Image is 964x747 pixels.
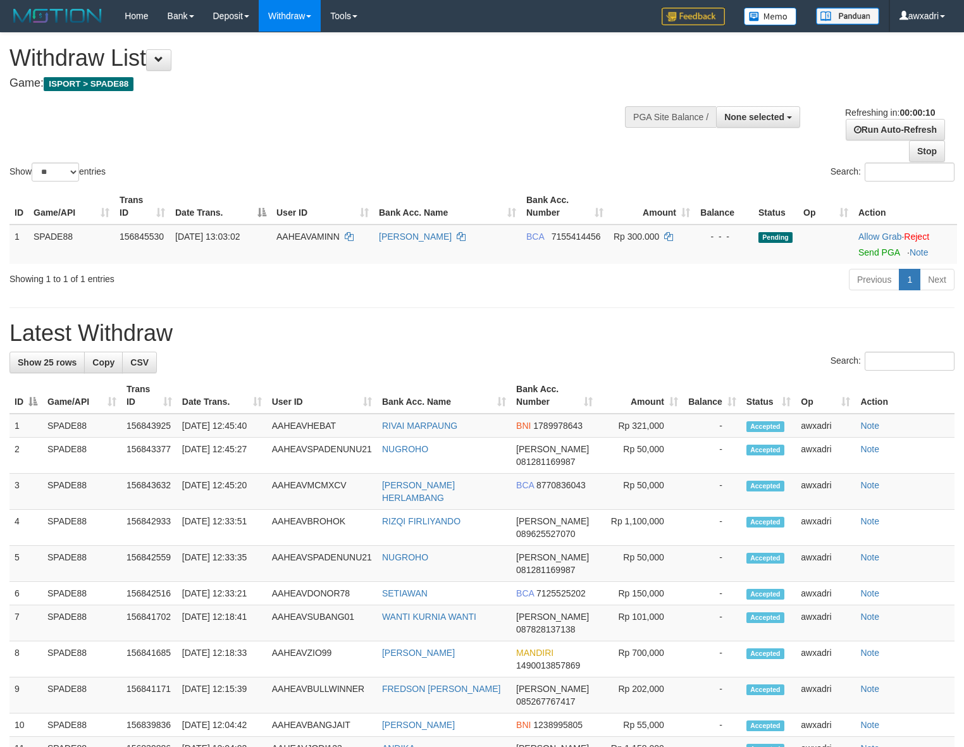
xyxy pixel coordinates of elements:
span: [PERSON_NAME] [516,684,589,694]
td: awxadri [796,677,855,713]
span: AAHEAVAMINN [276,232,340,242]
td: 156843632 [121,474,177,510]
td: Rp 50,000 [598,546,683,582]
a: Allow Grab [858,232,901,242]
span: · [858,232,904,242]
td: awxadri [796,582,855,605]
a: Stop [909,140,945,162]
td: [DATE] 12:18:41 [177,605,267,641]
a: Note [860,684,879,694]
td: awxadri [796,510,855,546]
td: AAHEAVBULLWINNER [267,677,377,713]
th: Amount: activate to sort column ascending [609,188,695,225]
a: NUGROHO [382,444,428,454]
h1: Latest Withdraw [9,321,955,346]
td: 5 [9,546,42,582]
td: - [683,510,741,546]
span: 156845530 [120,232,164,242]
span: Accepted [746,421,784,432]
span: Refreshing in: [845,108,935,118]
div: Showing 1 to 1 of 1 entries [9,268,392,285]
a: Send PGA [858,247,899,257]
th: Status [753,188,798,225]
td: SPADE88 [28,225,114,264]
td: 156839836 [121,713,177,737]
a: 1 [899,269,920,290]
th: Bank Acc. Name: activate to sort column ascending [374,188,521,225]
td: SPADE88 [42,582,121,605]
span: Accepted [746,589,784,600]
button: None selected [716,106,800,128]
td: SPADE88 [42,677,121,713]
span: Accepted [746,517,784,528]
th: Date Trans.: activate to sort column descending [170,188,271,225]
th: Bank Acc. Number: activate to sort column ascending [521,188,609,225]
a: NUGROHO [382,552,428,562]
th: Date Trans.: activate to sort column ascending [177,378,267,414]
span: Accepted [746,648,784,659]
a: Note [860,480,879,490]
a: Note [860,588,879,598]
td: awxadri [796,641,855,677]
td: SPADE88 [42,546,121,582]
span: BNI [516,421,531,431]
span: Accepted [746,684,784,695]
a: RIZQI FIRLIYANDO [382,516,460,526]
a: [PERSON_NAME] [379,232,452,242]
a: Note [860,444,879,454]
strong: 00:00:10 [899,108,935,118]
td: SPADE88 [42,414,121,438]
span: Copy 085267767417 to clipboard [516,696,575,707]
th: Trans ID: activate to sort column ascending [114,188,170,225]
td: - [683,474,741,510]
td: SPADE88 [42,438,121,474]
td: [DATE] 12:45:20 [177,474,267,510]
td: 6 [9,582,42,605]
th: Game/API: activate to sort column ascending [42,378,121,414]
span: BNI [516,720,531,730]
th: Bank Acc. Number: activate to sort column ascending [511,378,597,414]
td: Rp 150,000 [598,582,683,605]
img: Feedback.jpg [662,8,725,25]
td: SPADE88 [42,713,121,737]
a: Next [920,269,955,290]
td: - [683,713,741,737]
th: Action [855,378,955,414]
td: SPADE88 [42,474,121,510]
td: AAHEAVSPADENUNU21 [267,546,377,582]
td: AAHEAVBROHOK [267,510,377,546]
td: Rp 321,000 [598,414,683,438]
td: SPADE88 [42,641,121,677]
span: [PERSON_NAME] [516,552,589,562]
td: 156841171 [121,677,177,713]
td: - [683,641,741,677]
img: Button%20Memo.svg [744,8,797,25]
td: [DATE] 12:33:51 [177,510,267,546]
th: User ID: activate to sort column ascending [271,188,374,225]
a: Note [910,247,929,257]
th: Amount: activate to sort column ascending [598,378,683,414]
td: awxadri [796,713,855,737]
span: Copy 7125525202 to clipboard [536,588,586,598]
td: [DATE] 12:15:39 [177,677,267,713]
div: - - - [700,230,748,243]
a: Show 25 rows [9,352,85,373]
th: Bank Acc. Name: activate to sort column ascending [377,378,511,414]
td: awxadri [796,438,855,474]
th: ID [9,188,28,225]
td: 156843377 [121,438,177,474]
span: Copy 081281169987 to clipboard [516,457,575,467]
span: Accepted [746,612,784,623]
a: Note [860,552,879,562]
th: User ID: activate to sort column ascending [267,378,377,414]
span: Accepted [746,481,784,491]
th: Status: activate to sort column ascending [741,378,796,414]
select: Showentries [32,163,79,182]
td: 1 [9,225,28,264]
td: 2 [9,438,42,474]
span: Copy [92,357,114,367]
td: SPADE88 [42,605,121,641]
span: [PERSON_NAME] [516,516,589,526]
span: BCA [516,588,534,598]
span: CSV [130,357,149,367]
